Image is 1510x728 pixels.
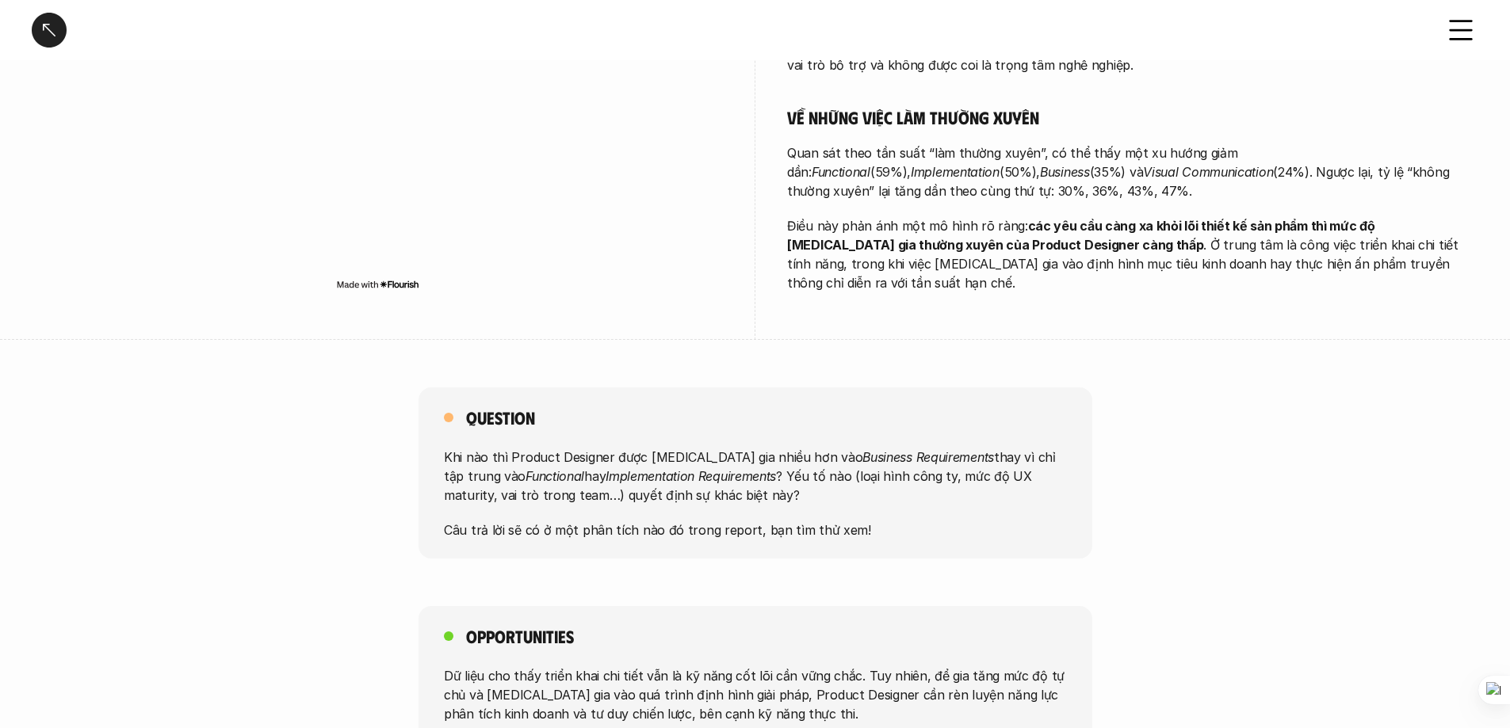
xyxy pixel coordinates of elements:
h5: Về những việc làm thường xuyên [787,106,1478,128]
h5: Opportunities [466,625,574,647]
em: Functional [526,468,584,484]
h5: Question [466,406,535,429]
em: Implementation [911,164,1000,180]
p: Khi nào thì Product Designer được [MEDICAL_DATA] gia nhiều hơn vào thay vì chỉ tập trung vào hay ... [444,448,1067,505]
p: Dữ liệu cho thấy triển khai chi tiết vẫn là kỹ năng cốt lõi cần vững chắc. Tuy nhiên, để gia tăng... [444,665,1067,722]
em: Business [1040,164,1090,180]
em: Visual Communication [1143,164,1273,180]
p: Quan sát theo tần suất “làm thường xuyên”, có thể thấy một xu hướng giảm dần: (59%), (50%), (35%)... [787,143,1478,200]
strong: các yêu cầu càng xa khỏi lõi thiết kế sản phẩm thì mức độ [MEDICAL_DATA] gia thường xuyên của Pro... [787,218,1378,253]
p: Điều này phản ánh một mô hình rõ ràng: . Ở trung tâm là công việc triển khai chi tiết tính năng, ... [787,216,1478,292]
p: Câu trả lời sẽ có ở một phân tích nào đó trong report, bạn tìm thử xem! [444,520,1067,539]
em: Business Requirements [862,449,994,465]
em: Functional [812,164,870,180]
em: Implementation Requirements [606,468,776,484]
img: Made with Flourish [336,277,419,290]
